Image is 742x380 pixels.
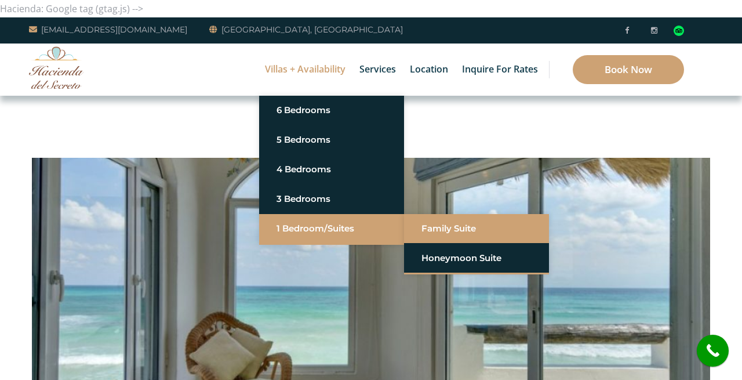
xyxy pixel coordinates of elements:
[404,44,454,96] a: Location
[277,100,387,121] a: 6 Bedrooms
[277,189,387,209] a: 3 Bedrooms
[259,44,351,96] a: Villas + Availability
[29,46,84,89] img: Awesome Logo
[277,159,387,180] a: 4 Bedrooms
[697,335,729,367] a: call
[674,26,684,36] div: Read traveler reviews on Tripadvisor
[421,218,532,239] a: Family Suite
[700,338,726,364] i: call
[277,129,387,150] a: 5 Bedrooms
[354,44,402,96] a: Services
[573,55,684,84] a: Book Now
[421,248,532,269] a: Honeymoon Suite
[29,23,187,37] a: [EMAIL_ADDRESS][DOMAIN_NAME]
[209,23,403,37] a: [GEOGRAPHIC_DATA], [GEOGRAPHIC_DATA]
[277,218,387,239] a: 1 Bedroom/Suites
[456,44,544,96] a: Inquire for Rates
[674,26,684,36] img: Tripadvisor_logomark.svg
